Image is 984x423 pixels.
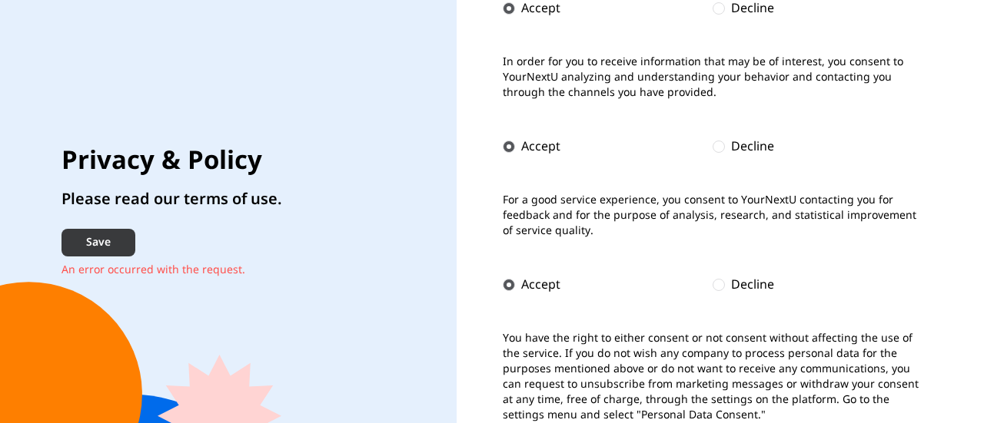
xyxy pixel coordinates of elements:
p: Please read our terms of use. [61,189,282,210]
p: In order for you to receive information that may be of interest, you consent to YourNextU analyzi... [503,55,922,101]
div: Decline [731,137,774,156]
div: Accept [521,137,560,156]
div: Decline [731,276,774,294]
div: Accept [521,276,560,294]
p: An error occurred with the request. [61,263,282,278]
h3: Privacy & Policy [61,146,282,177]
button: Save [61,229,135,256]
p: For a good service experience, you consent to YourNextU contacting you for feedback and for the p... [503,193,922,239]
span: You have the right to either consent or not consent without affecting the use of the service. If ... [503,331,922,423]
